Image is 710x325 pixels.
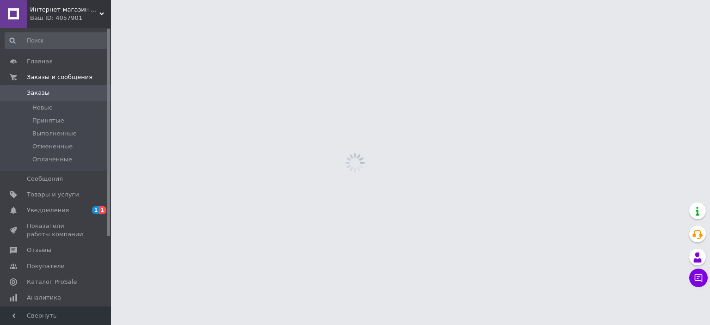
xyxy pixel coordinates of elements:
span: Интернет-магазин "Malva" [30,6,99,14]
span: Покупатели [27,262,65,270]
span: 1 [92,206,99,214]
span: 1 [99,206,106,214]
span: Отзывы [27,246,51,254]
span: Оплаченные [32,155,72,164]
button: Чат с покупателем [689,269,708,287]
span: Выполненные [32,129,77,138]
span: Уведомления [27,206,69,215]
span: Аналитика [27,294,61,302]
div: Ваш ID: 4057901 [30,14,111,22]
span: Принятые [32,117,64,125]
span: Новые [32,104,53,112]
span: Отмененные [32,142,73,151]
span: Главная [27,57,53,66]
span: Товары и услуги [27,190,79,199]
span: Сообщения [27,175,63,183]
input: Поиск [5,32,109,49]
span: Каталог ProSale [27,278,77,286]
span: Показатели работы компании [27,222,86,239]
span: Заказы и сообщения [27,73,92,81]
span: Заказы [27,89,49,97]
